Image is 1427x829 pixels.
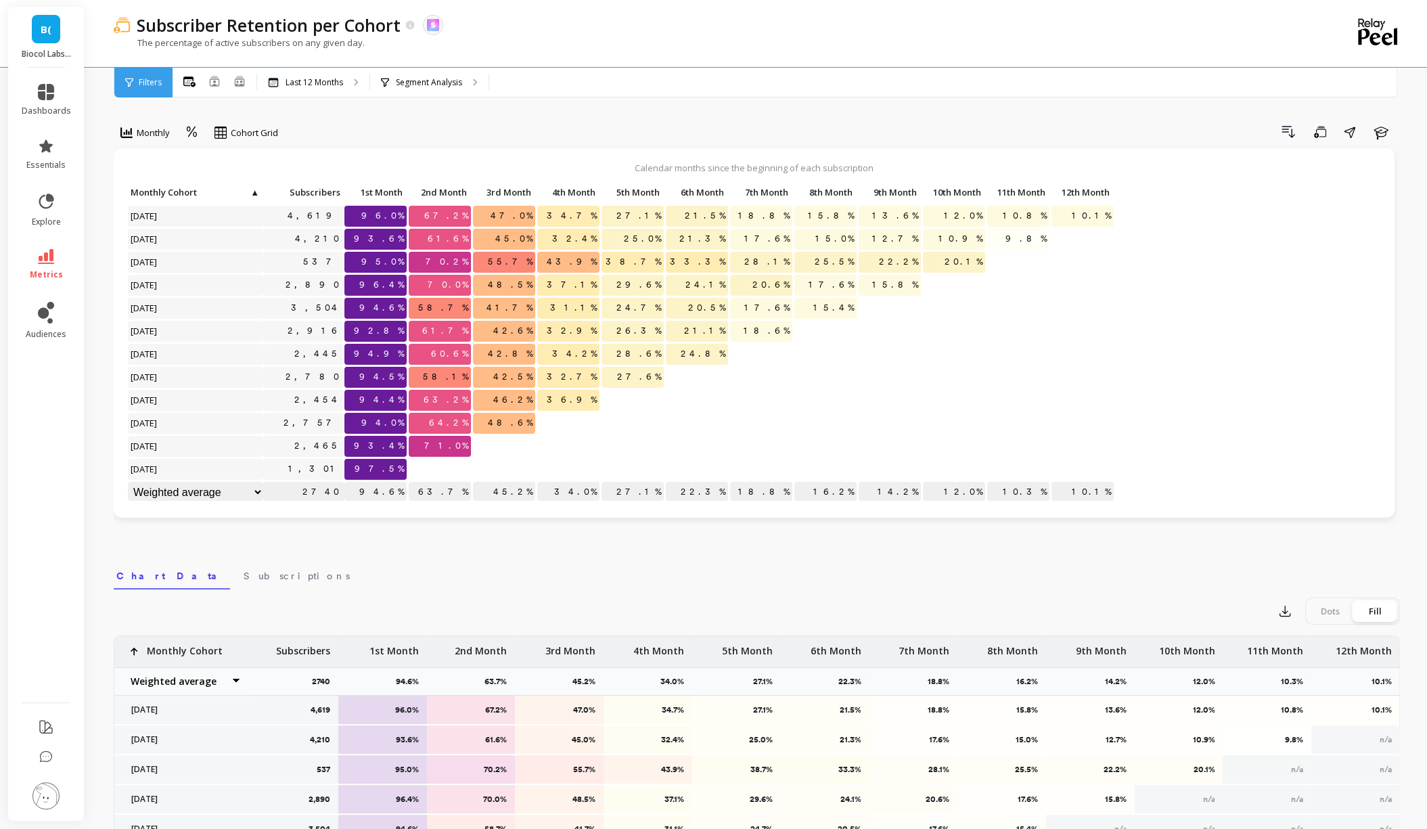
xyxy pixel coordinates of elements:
span: 6th Month [669,187,724,198]
span: [DATE] [128,321,161,341]
p: 45.2% [473,482,535,502]
span: n/a [1380,765,1392,774]
p: 10.1% [1320,704,1392,715]
p: 70.0% [436,794,507,805]
p: 94.6% [344,482,407,502]
span: 60.6% [428,344,471,364]
p: Subscribers [263,183,344,202]
span: 93.6% [351,229,407,249]
span: 61.6% [425,229,471,249]
span: n/a [1202,794,1215,804]
span: 25.0% [621,229,664,249]
p: 96.0% [347,704,419,715]
p: 10.8% [1231,704,1303,715]
span: [DATE] [128,298,161,318]
img: api.skio.svg [427,19,439,31]
p: 27.1% [602,482,664,502]
span: 41.7% [484,298,535,318]
p: 16.2% [1016,676,1046,687]
span: 61.7% [420,321,471,341]
span: 18.8% [735,206,792,226]
div: Toggle SortBy [127,183,191,204]
p: 22.3% [838,676,869,687]
span: 15.0% [813,229,857,249]
span: 20.1% [942,252,985,272]
span: Monthly Cohort [131,187,249,198]
span: [DATE] [128,436,161,456]
span: 24.8% [678,344,728,364]
p: 38.7% [701,764,773,775]
span: Chart Data [116,569,227,583]
span: [DATE] [128,367,161,387]
span: dashboards [22,106,71,116]
div: Toggle SortBy [472,183,537,204]
span: 12.7% [869,229,921,249]
span: 15.4% [811,298,857,318]
span: 97.5% [352,459,407,479]
p: 3rd Month [473,183,535,202]
span: 92.8% [351,321,407,341]
p: 12.0% [923,482,985,502]
span: n/a [1380,794,1392,804]
span: essentials [26,160,66,171]
p: 2740 [263,482,344,502]
p: 2nd Month [455,636,507,658]
p: 5th Month [722,636,773,658]
nav: Tabs [114,558,1400,589]
span: 38.7% [603,252,664,272]
p: 18.8% [730,482,792,502]
span: 58.1% [420,367,471,387]
span: 13.6% [869,206,921,226]
span: Subscriptions [244,569,350,583]
p: Segment Analysis [396,77,462,88]
p: 7th Month [730,183,792,202]
div: Toggle SortBy [408,183,472,204]
p: 9th Month [859,183,921,202]
span: 9th Month [861,187,917,198]
a: 2,454 [292,390,344,410]
span: [DATE] [128,390,161,410]
span: 21.1% [681,321,728,341]
p: Subscribers [276,636,330,658]
span: 45.0% [493,229,535,249]
span: 48.5% [485,275,535,295]
p: 37.1% [612,794,684,805]
span: 21.3% [677,229,728,249]
span: 8th Month [797,187,853,198]
p: 4th Month [537,183,599,202]
span: metrics [30,269,63,280]
p: 21.5% [790,704,861,715]
span: 34.2% [549,344,599,364]
a: 2,890 [283,275,344,295]
p: 8th Month [794,183,857,202]
p: 4,619 [311,704,330,715]
span: n/a [1380,735,1392,744]
p: 16.2% [794,482,857,502]
p: 32.4% [612,734,684,745]
span: 9.8% [1003,229,1049,249]
p: 10.9% [1143,734,1215,745]
p: 12.0% [1192,676,1223,687]
p: 21.3% [790,734,861,745]
span: 27.1% [614,206,664,226]
p: 12th Month [1051,183,1114,202]
span: 17.6% [742,298,792,318]
p: Monthly Cohort [128,183,263,202]
span: ▲ [249,187,259,198]
span: 34.7% [544,206,599,226]
span: 47.0% [488,206,535,226]
span: audiences [26,329,66,340]
p: 10.3% [1281,676,1311,687]
span: 24.7% [614,298,664,318]
span: 42.8% [485,344,535,364]
div: Fill [1353,600,1397,622]
span: 71.0% [422,436,471,456]
p: [DATE] [123,794,242,805]
span: [DATE] [128,229,161,249]
span: 94.4% [357,390,407,410]
p: 45.0% [524,734,595,745]
div: Toggle SortBy [794,183,858,204]
div: Toggle SortBy [537,183,601,204]
p: 2740 [312,676,338,687]
span: 67.2% [422,206,471,226]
